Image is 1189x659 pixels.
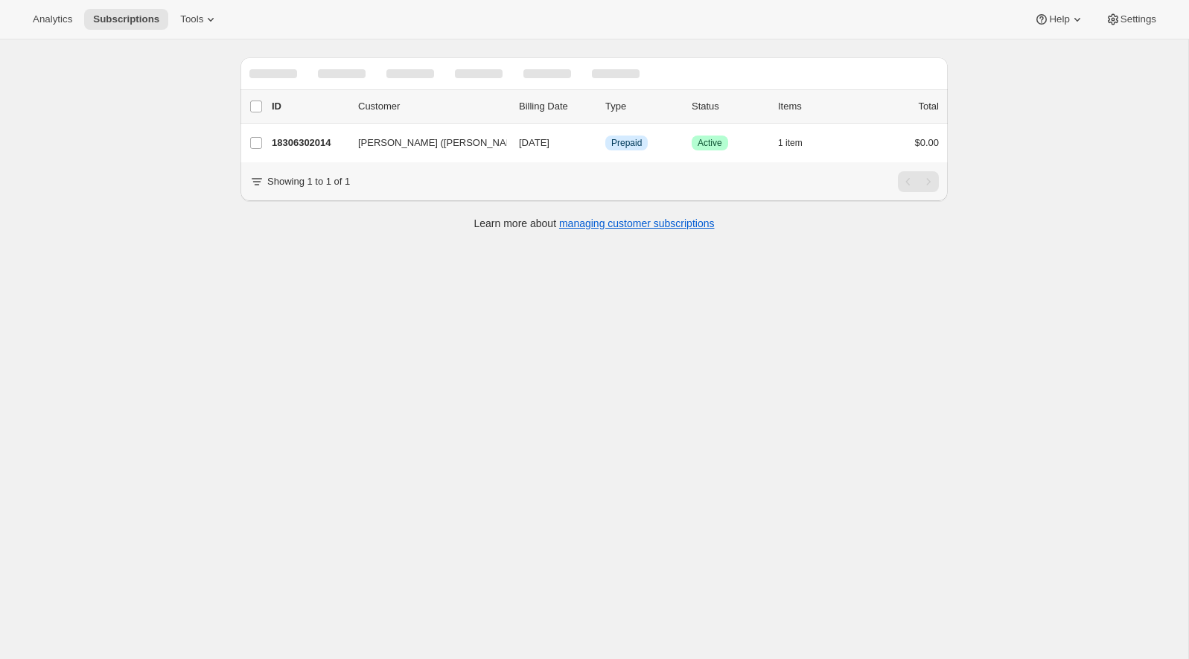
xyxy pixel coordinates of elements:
[272,133,939,153] div: 18306302014[PERSON_NAME] ([PERSON_NAME])[DATE]InfoPrepaidSuccessActive1 item$0.00
[519,99,593,114] p: Billing Date
[1097,9,1165,30] button: Settings
[605,99,680,114] div: Type
[24,9,81,30] button: Analytics
[93,13,159,25] span: Subscriptions
[559,217,715,229] a: managing customer subscriptions
[778,99,852,114] div: Items
[180,13,203,25] span: Tools
[358,136,526,150] span: [PERSON_NAME] ([PERSON_NAME])
[267,174,350,189] p: Showing 1 to 1 of 1
[914,137,939,148] span: $0.00
[1025,9,1093,30] button: Help
[778,137,803,149] span: 1 item
[1121,13,1156,25] span: Settings
[778,133,819,153] button: 1 item
[1049,13,1069,25] span: Help
[692,99,766,114] p: Status
[919,99,939,114] p: Total
[33,13,72,25] span: Analytics
[272,136,346,150] p: 18306302014
[171,9,227,30] button: Tools
[519,137,549,148] span: [DATE]
[611,137,642,149] span: Prepaid
[349,131,498,155] button: [PERSON_NAME] ([PERSON_NAME])
[272,99,346,114] p: ID
[272,99,939,114] div: IDCustomerBilling DateTypeStatusItemsTotal
[474,216,715,231] p: Learn more about
[84,9,168,30] button: Subscriptions
[698,137,722,149] span: Active
[358,99,507,114] p: Customer
[898,171,939,192] nav: Pagination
